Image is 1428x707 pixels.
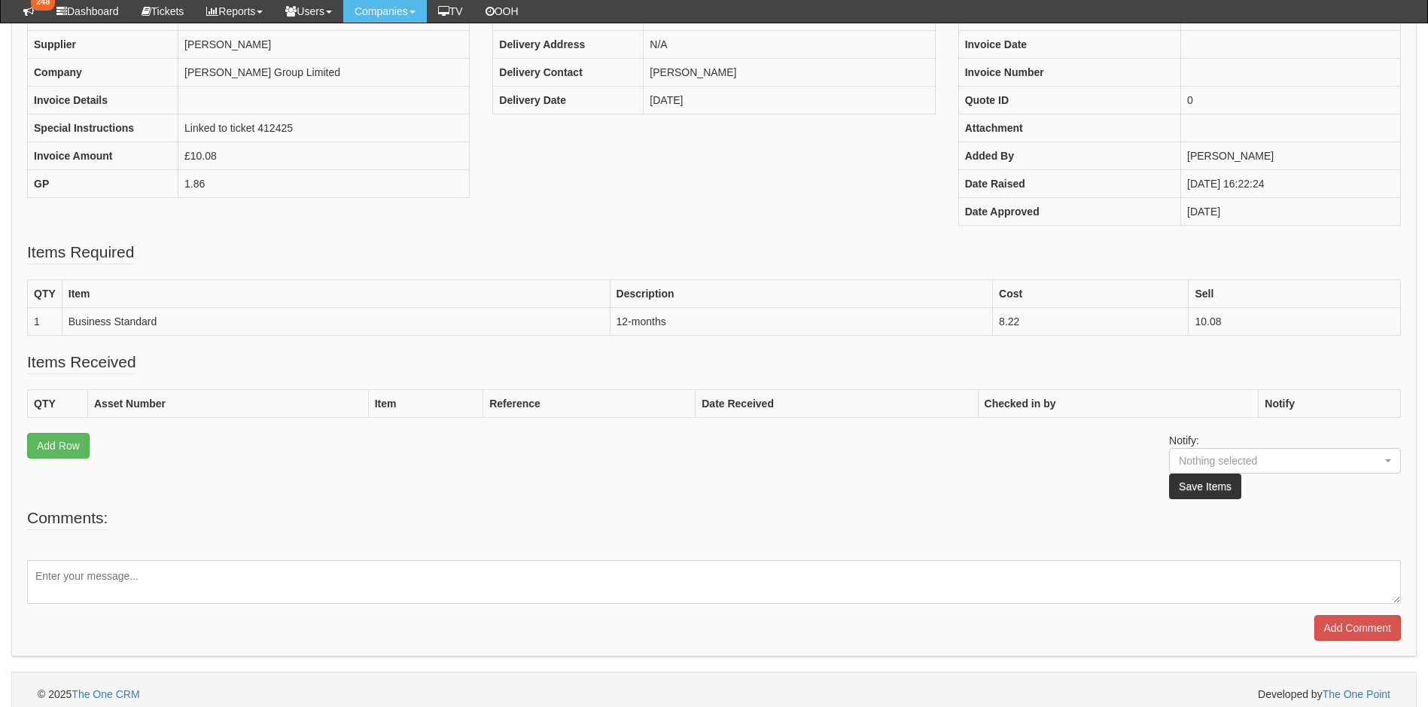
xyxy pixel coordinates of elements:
[1181,87,1401,114] td: 0
[27,507,108,530] legend: Comments:
[88,390,369,418] th: Asset Number
[27,433,90,459] a: Add Row
[1169,433,1401,499] p: Notify:
[493,87,644,114] th: Delivery Date
[958,87,1180,114] th: Quote ID
[993,280,1189,308] th: Cost
[644,59,935,87] td: [PERSON_NAME]
[28,170,178,198] th: GP
[28,390,88,418] th: QTY
[28,87,178,114] th: Invoice Details
[38,688,140,700] span: © 2025
[28,308,62,336] td: 1
[178,114,470,142] td: Linked to ticket 412425
[993,308,1189,336] td: 8.22
[62,308,610,336] td: Business Standard
[1189,280,1401,308] th: Sell
[28,280,62,308] th: QTY
[62,280,610,308] th: Item
[696,390,978,418] th: Date Received
[958,142,1180,170] th: Added By
[28,142,178,170] th: Invoice Amount
[178,170,470,198] td: 1.86
[958,170,1180,198] th: Date Raised
[610,280,993,308] th: Description
[958,114,1180,142] th: Attachment
[1258,687,1390,702] span: Developed by
[978,390,1259,418] th: Checked in by
[1181,198,1401,226] td: [DATE]
[28,59,178,87] th: Company
[1259,390,1401,418] th: Notify
[72,688,139,700] a: The One CRM
[644,87,935,114] td: [DATE]
[27,351,136,374] legend: Items Received
[1179,453,1363,468] div: Nothing selected
[958,198,1180,226] th: Date Approved
[493,31,644,59] th: Delivery Address
[1314,615,1401,641] input: Add Comment
[178,31,470,59] td: [PERSON_NAME]
[958,31,1180,59] th: Invoice Date
[644,31,935,59] td: N/A
[1181,142,1401,170] td: [PERSON_NAME]
[27,241,134,264] legend: Items Required
[178,142,470,170] td: £10.08
[610,308,993,336] td: 12-months
[28,31,178,59] th: Supplier
[28,114,178,142] th: Special Instructions
[483,390,696,418] th: Reference
[958,59,1180,87] th: Invoice Number
[1181,170,1401,198] td: [DATE] 16:22:24
[178,59,470,87] td: [PERSON_NAME] Group Limited
[1169,474,1241,499] button: Save Items
[1323,688,1390,700] a: The One Point
[368,390,483,418] th: Item
[493,59,644,87] th: Delivery Contact
[1169,448,1401,474] button: Nothing selected
[1189,308,1401,336] td: 10.08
